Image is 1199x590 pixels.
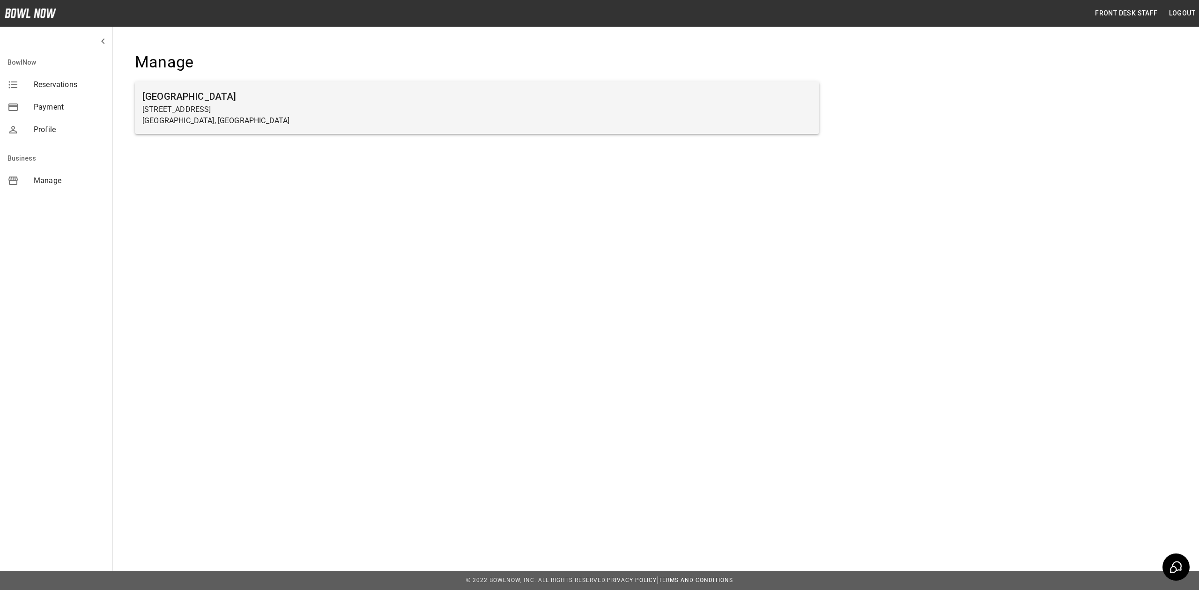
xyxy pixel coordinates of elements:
[135,52,819,72] h4: Manage
[659,577,733,583] a: Terms and Conditions
[1091,5,1161,22] button: Front Desk Staff
[34,102,105,113] span: Payment
[34,124,105,135] span: Profile
[466,577,607,583] span: © 2022 BowlNow, Inc. All Rights Reserved.
[5,8,56,18] img: logo
[142,115,812,126] p: [GEOGRAPHIC_DATA], [GEOGRAPHIC_DATA]
[142,89,812,104] h6: [GEOGRAPHIC_DATA]
[607,577,657,583] a: Privacy Policy
[34,79,105,90] span: Reservations
[142,104,812,115] p: [STREET_ADDRESS]
[1165,5,1199,22] button: Logout
[34,175,105,186] span: Manage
